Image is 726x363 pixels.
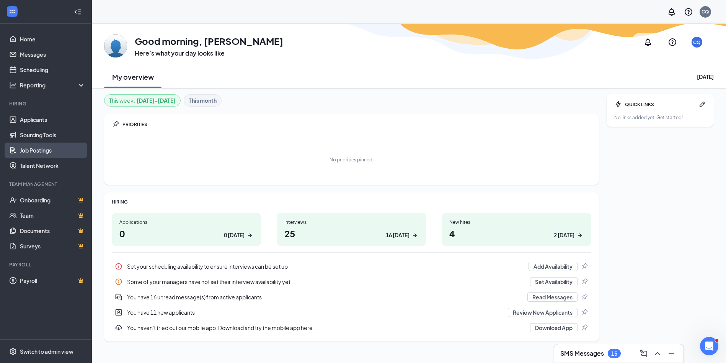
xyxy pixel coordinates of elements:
svg: QuestionInfo [668,38,677,47]
button: Set Availability [530,277,578,286]
button: Minimize [665,347,677,360]
a: DoubleChatActiveYou have 16 unread message(s) from active applicantsRead MessagesPin [112,289,591,305]
div: Payroll [9,261,84,268]
svg: ChevronUp [653,349,662,358]
div: New hires [449,219,584,225]
svg: Notifications [643,38,653,47]
div: You haven't tried out our mobile app. Download and try the mobile app here... [127,324,525,332]
a: InfoSome of your managers have not set their interview availability yetSet AvailabilityPin [112,274,591,289]
a: Talent Network [20,158,85,173]
div: CQ [702,8,709,15]
h1: 0 [119,227,254,240]
svg: Info [115,263,122,270]
div: QUICK LINKS [625,101,695,108]
svg: Pin [581,309,588,316]
svg: WorkstreamLogo [8,8,16,15]
svg: ComposeMessage [639,349,648,358]
svg: Pin [112,120,119,128]
div: Team Management [9,181,84,187]
svg: Collapse [74,8,82,16]
button: Download App [530,323,578,332]
div: You have 16 unread message(s) from active applicants [127,293,523,301]
h3: Here’s what your day looks like [135,49,283,57]
div: This week : [109,96,176,105]
h3: SMS Messages [560,349,604,358]
button: Read Messages [527,292,578,302]
svg: Download [115,324,122,332]
a: Messages [20,47,85,62]
svg: ArrowRight [246,232,254,239]
div: [DATE] [697,73,714,80]
div: No links added yet. Get started! [614,114,706,121]
svg: Notifications [667,7,676,16]
h1: Good morning, [PERSON_NAME] [135,34,283,48]
svg: UserEntity [115,309,122,316]
a: PayrollCrown [20,273,85,288]
div: CQ [693,39,701,46]
a: InfoSet your scheduling availability to ensure interviews can be set upAdd AvailabilityPin [112,259,591,274]
a: UserEntityYou have 11 new applicantsReview New ApplicantsPin [112,305,591,320]
svg: Pin [581,278,588,286]
div: You have 11 new applicants [127,309,503,316]
svg: Pin [581,293,588,301]
div: You have 16 unread message(s) from active applicants [112,289,591,305]
div: Applications [119,219,254,225]
a: OnboardingCrown [20,192,85,208]
a: DownloadYou haven't tried out our mobile app. Download and try the mobile app here...Download AppPin [112,320,591,335]
div: Reporting [20,81,86,89]
svg: Info [115,278,122,286]
svg: DoubleChatActive [115,293,122,301]
svg: QuestionInfo [684,7,693,16]
a: Applications00 [DATE]ArrowRight [112,213,261,246]
div: Switch to admin view [20,348,73,355]
a: SurveysCrown [20,238,85,254]
a: DocumentsCrown [20,223,85,238]
div: HIRING [112,199,591,205]
svg: ArrowRight [576,232,584,239]
div: PRIORITIES [122,121,591,128]
button: Review New Applicants [508,308,578,317]
h1: 25 [284,227,419,240]
a: Interviews2516 [DATE]ArrowRight [277,213,426,246]
img: Carolyn Quintanilla [104,34,127,57]
a: Job Postings [20,143,85,158]
div: Interviews [284,219,419,225]
div: 16 [DATE] [386,231,409,239]
h2: My overview [112,72,154,82]
div: No priorities pinned. [330,156,374,163]
a: Applicants [20,112,85,127]
div: Set your scheduling availability to ensure interviews can be set up [127,263,524,270]
button: Add Availability [529,262,578,271]
div: Set your scheduling availability to ensure interviews can be set up [112,259,591,274]
svg: Pin [581,263,588,270]
div: Some of your managers have not set their interview availability yet [127,278,525,286]
svg: Bolt [614,100,622,108]
svg: Minimize [667,349,676,358]
div: 15 [611,350,617,357]
button: ComposeMessage [638,347,650,360]
iframe: Intercom live chat [700,337,718,355]
b: This month [189,96,217,105]
a: Sourcing Tools [20,127,85,143]
div: 2 [DATE] [554,231,574,239]
div: 0 [DATE] [224,231,245,239]
svg: Settings [9,348,17,355]
b: [DATE] - [DATE] [137,96,176,105]
div: You haven't tried out our mobile app. Download and try the mobile app here... [112,320,591,335]
h1: 4 [449,227,584,240]
div: Some of your managers have not set their interview availability yet [112,274,591,289]
svg: Pin [581,324,588,332]
svg: Pen [698,100,706,108]
div: You have 11 new applicants [112,305,591,320]
a: TeamCrown [20,208,85,223]
a: Home [20,31,85,47]
a: New hires42 [DATE]ArrowRight [442,213,591,246]
a: Scheduling [20,62,85,77]
svg: ArrowRight [411,232,419,239]
svg: Analysis [9,81,17,89]
div: Hiring [9,100,84,107]
button: ChevronUp [651,347,664,360]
